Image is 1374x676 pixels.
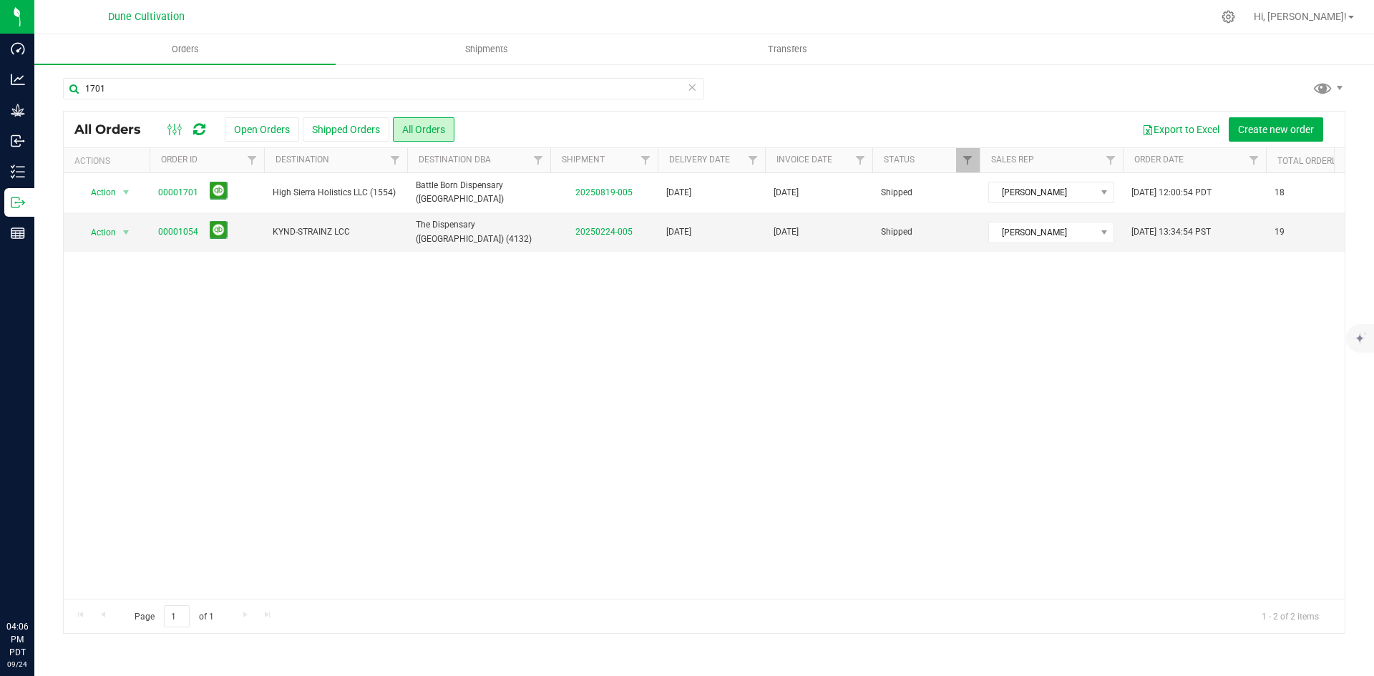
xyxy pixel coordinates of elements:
span: Page of 1 [122,605,225,627]
button: Open Orders [225,117,299,142]
span: [DATE] [774,186,799,200]
input: 1 [164,605,190,627]
span: Dune Cultivation [108,11,185,23]
iframe: Resource center unread badge [42,559,59,577]
a: Filter [956,148,980,172]
span: Action [78,182,117,202]
span: KYND-STRAINZ LCC [273,225,399,239]
span: Battle Born Dispensary ([GEOGRAPHIC_DATA]) [416,179,542,206]
button: All Orders [393,117,454,142]
a: 00001701 [158,186,198,200]
button: Export to Excel [1133,117,1229,142]
p: 04:06 PM PDT [6,620,28,659]
span: select [117,222,135,243]
div: Actions [74,156,144,166]
span: 19 [1275,225,1285,239]
a: 20250819-005 [575,187,633,197]
input: Search Order ID, Destination, Customer PO... [63,78,704,99]
inline-svg: Inbound [11,134,25,148]
a: Shipments [336,34,637,64]
inline-svg: Dashboard [11,41,25,56]
span: The Dispensary ([GEOGRAPHIC_DATA]) (4132) [416,218,542,245]
span: Shipped [881,225,971,239]
a: Destination DBA [419,155,491,165]
inline-svg: Outbound [11,195,25,210]
a: Order Date [1134,155,1184,165]
span: [DATE] 12:00:54 PDT [1131,186,1212,200]
span: Action [78,222,117,243]
div: Manage settings [1219,10,1237,24]
a: Delivery Date [669,155,730,165]
span: All Orders [74,122,155,137]
a: Transfers [637,34,938,64]
a: Filter [1242,148,1266,172]
a: Destination [276,155,329,165]
span: High Sierra Holistics LLC (1554) [273,186,399,200]
inline-svg: Inventory [11,165,25,179]
span: [DATE] [666,186,691,200]
span: Create new order [1238,124,1314,135]
span: 18 [1275,186,1285,200]
a: Filter [384,148,407,172]
a: 20250224-005 [575,227,633,237]
a: Invoice Date [776,155,832,165]
span: [DATE] [774,225,799,239]
a: 00001054 [158,225,198,239]
inline-svg: Grow [11,103,25,117]
button: Create new order [1229,117,1323,142]
a: Filter [741,148,765,172]
a: Shipment [562,155,605,165]
button: Shipped Orders [303,117,389,142]
span: [PERSON_NAME] [989,182,1096,202]
iframe: Resource center [14,562,57,604]
inline-svg: Analytics [11,72,25,87]
a: Filter [527,148,550,172]
a: Filter [1099,148,1123,172]
a: Status [884,155,915,165]
inline-svg: Reports [11,226,25,240]
span: [DATE] 13:34:54 PST [1131,225,1211,239]
span: Shipped [881,186,971,200]
span: Clear [687,78,697,97]
a: Filter [849,148,872,172]
a: Order ID [161,155,198,165]
span: Orders [152,43,218,56]
a: Orders [34,34,336,64]
span: Shipments [446,43,527,56]
p: 09/24 [6,659,28,670]
span: select [117,182,135,202]
a: Filter [240,148,264,172]
span: Hi, [PERSON_NAME]! [1254,11,1347,22]
span: 1 - 2 of 2 items [1250,605,1330,627]
span: [DATE] [666,225,691,239]
span: Transfers [749,43,827,56]
a: Sales Rep [991,155,1034,165]
a: Total Orderlines [1277,156,1355,166]
a: Filter [634,148,658,172]
span: [PERSON_NAME] [989,222,1096,243]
